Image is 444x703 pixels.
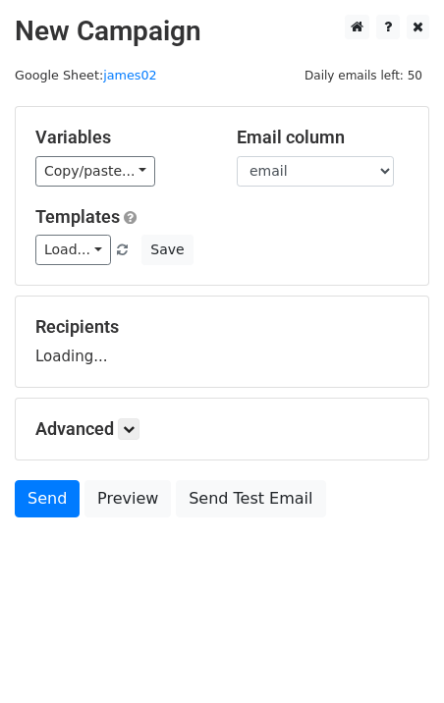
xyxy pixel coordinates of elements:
[35,156,155,187] a: Copy/paste...
[84,480,171,517] a: Preview
[176,480,325,517] a: Send Test Email
[35,418,409,440] h5: Advanced
[103,68,157,82] a: james02
[35,127,207,148] h5: Variables
[298,68,429,82] a: Daily emails left: 50
[15,68,157,82] small: Google Sheet:
[15,15,429,48] h2: New Campaign
[35,235,111,265] a: Load...
[35,316,409,338] h5: Recipients
[35,316,409,367] div: Loading...
[237,127,409,148] h5: Email column
[298,65,429,86] span: Daily emails left: 50
[141,235,193,265] button: Save
[35,206,120,227] a: Templates
[15,480,80,517] a: Send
